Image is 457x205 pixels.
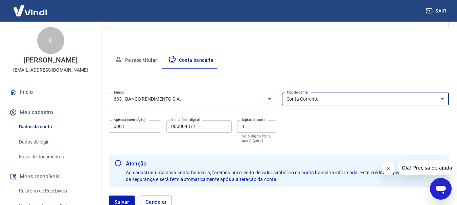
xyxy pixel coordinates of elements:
[171,117,200,122] label: Conta (sem dígito)
[242,117,266,122] label: Dígito da conta
[16,135,93,149] a: Dados de login
[8,85,93,100] a: Início
[430,178,452,200] iframe: Botão para abrir a janela de mensagens
[126,160,443,168] b: Atenção
[242,134,272,143] p: Se o dígito for x, use 0 (zero)
[16,150,93,164] a: Envio de documentos
[23,57,77,64] p: [PERSON_NAME]
[109,52,163,69] button: Pessoa titular
[13,67,88,74] p: [EMAIL_ADDRESS][DOMAIN_NAME]
[37,27,64,54] div: K
[114,117,146,122] label: Agência (sem dígito)
[8,0,52,21] img: Vindi
[8,105,93,120] button: Meu cadastro
[8,169,93,184] button: Meus recebíveis
[126,170,443,182] span: Ao cadastrar uma nova conta bancária, faremos um crédito de valor simbólico na conta bancária inf...
[163,52,219,69] button: Conta bancária
[4,5,57,10] span: Olá! Precisa de ajuda?
[16,184,93,198] a: Relatório de Recebíveis
[16,120,93,134] a: Dados da conta
[382,162,395,175] iframe: Fechar mensagem
[398,160,452,175] iframe: Mensagem da empresa
[287,90,308,95] label: Tipo de conta
[114,90,124,95] label: Banco
[425,5,449,17] button: Sair
[265,94,274,104] button: Abrir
